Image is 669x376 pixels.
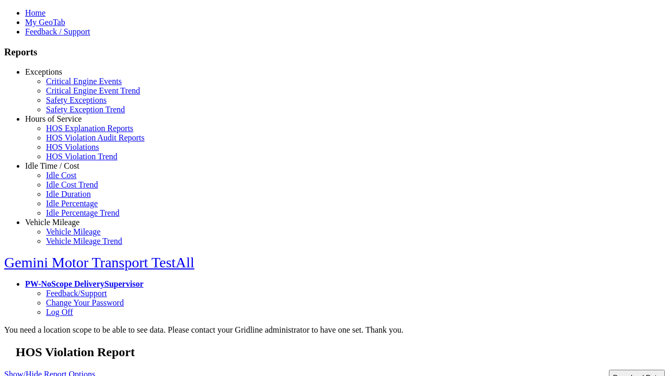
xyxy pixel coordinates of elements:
h2: HOS Violation Report [16,345,665,359]
a: Safety Exceptions [46,96,107,104]
a: Idle Percentage [46,199,98,208]
a: HOS Violation Audit Reports [46,133,145,142]
a: My GeoTab [25,18,65,27]
a: Feedback/Support [46,289,107,298]
a: Exceptions [25,67,62,76]
a: Critical Engine Events [46,77,122,86]
a: PW-NoScope DeliverySupervisor [25,279,143,288]
a: Vehicle Mileage [46,227,100,236]
h3: Reports [4,46,665,58]
a: Hours of Service [25,114,82,123]
a: Idle Duration [46,190,91,198]
a: Idle Percentage Trend [46,208,119,217]
a: Idle Cost [46,171,76,180]
a: Gemini Motor Transport TestAll [4,254,194,271]
div: You need a location scope to be able to see data. Please contact your Gridline administrator to h... [4,325,665,335]
a: Idle Time / Cost [25,161,79,170]
a: Vehicle Mileage [25,218,79,227]
a: Critical Engine Event Trend [46,86,140,95]
a: Idle Cost Trend [46,180,98,189]
a: Feedback / Support [25,27,90,36]
a: Log Off [46,308,73,316]
a: Safety Exception Trend [46,105,125,114]
a: Home [25,8,45,17]
a: HOS Explanation Reports [46,124,133,133]
a: Vehicle Mileage Trend [46,237,122,245]
a: HOS Violation Trend [46,152,118,161]
a: HOS Violations [46,143,99,151]
a: Change Your Password [46,298,124,307]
